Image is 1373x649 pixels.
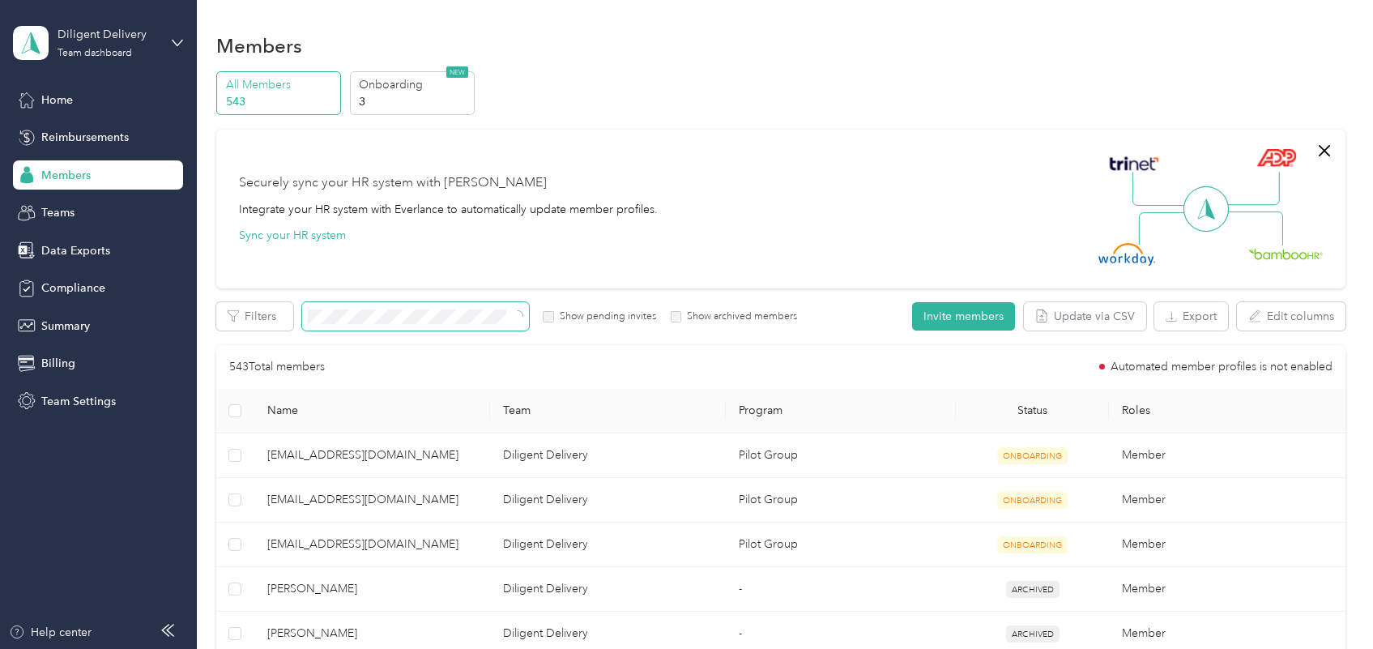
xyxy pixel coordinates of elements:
span: Compliance [41,280,105,297]
div: Integrate your HR system with Everlance to automatically update member profiles. [239,201,658,218]
span: ONBOARDING [997,447,1068,464]
h1: Members [216,37,302,54]
span: ONBOARDING [997,492,1068,509]
td: Diligent Delivery [490,433,726,478]
span: Home [41,92,73,109]
span: Data Exports [41,242,110,259]
img: Line Right Down [1226,211,1283,246]
img: Trinet [1106,152,1162,175]
div: Team dashboard [58,49,132,58]
img: Line Right Up [1223,172,1280,206]
span: [EMAIL_ADDRESS][DOMAIN_NAME] [267,536,477,553]
td: ONBOARDING [956,433,1109,478]
div: Diligent Delivery [58,26,159,43]
button: Edit columns [1237,302,1345,331]
th: Name [254,389,490,433]
span: ARCHIVED [1006,581,1060,598]
th: Program [726,389,956,433]
span: Billing [41,355,75,372]
td: Member [1109,523,1345,567]
button: Export [1154,302,1228,331]
button: Invite members [912,302,1015,331]
th: Roles [1109,389,1345,433]
td: wjambrecht@gmail.com [254,523,490,567]
span: Automated member profiles is not enabled [1111,361,1332,373]
span: NEW [446,66,468,78]
td: Member [1109,478,1345,523]
td: leydipamela04@gmai.com [254,478,490,523]
button: Sync your HR system [239,227,346,244]
p: All Members [226,76,336,93]
td: Jose Velarde [254,567,490,612]
td: Member [1109,567,1345,612]
th: Status [956,389,1109,433]
span: Team Settings [41,393,116,410]
p: 543 Total members [229,358,325,376]
iframe: Everlance-gr Chat Button Frame [1282,558,1373,649]
td: Diligent Delivery [490,478,726,523]
td: ONBOARDING [956,478,1109,523]
span: [PERSON_NAME] [267,580,477,598]
label: Show archived members [681,310,797,324]
span: ARCHIVED [1006,626,1060,643]
button: Help center [9,624,92,641]
span: Members [41,167,91,184]
p: 3 [359,93,469,110]
button: Filters [216,302,293,331]
span: [EMAIL_ADDRESS][DOMAIN_NAME] [267,446,477,464]
div: Securely sync your HR system with [PERSON_NAME] [239,173,547,193]
p: Onboarding [359,76,469,93]
img: Line Left Up [1132,172,1189,207]
span: Reimbursements [41,129,129,146]
label: Show pending invites [554,310,656,324]
td: - [726,567,956,612]
img: BambooHR [1248,248,1323,259]
span: Name [267,403,477,417]
span: Summary [41,318,90,335]
img: ADP [1256,148,1296,167]
span: [PERSON_NAME] [267,625,477,643]
img: Line Left Down [1138,211,1195,245]
td: Diligent Delivery [490,567,726,612]
td: ONBOARDING [956,523,1109,567]
span: ONBOARDING [997,536,1068,553]
td: Pilot Group [726,478,956,523]
p: 543 [226,93,336,110]
td: Pilot Group [726,523,956,567]
span: Teams [41,204,75,221]
td: Member [1109,433,1345,478]
td: hernandezn0987@gmail.com [254,433,490,478]
span: [EMAIL_ADDRESS][DOMAIN_NAME] [267,491,477,509]
button: Update via CSV [1024,302,1146,331]
td: Diligent Delivery [490,523,726,567]
img: Workday [1098,243,1155,266]
td: Pilot Group [726,433,956,478]
th: Team [490,389,726,433]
